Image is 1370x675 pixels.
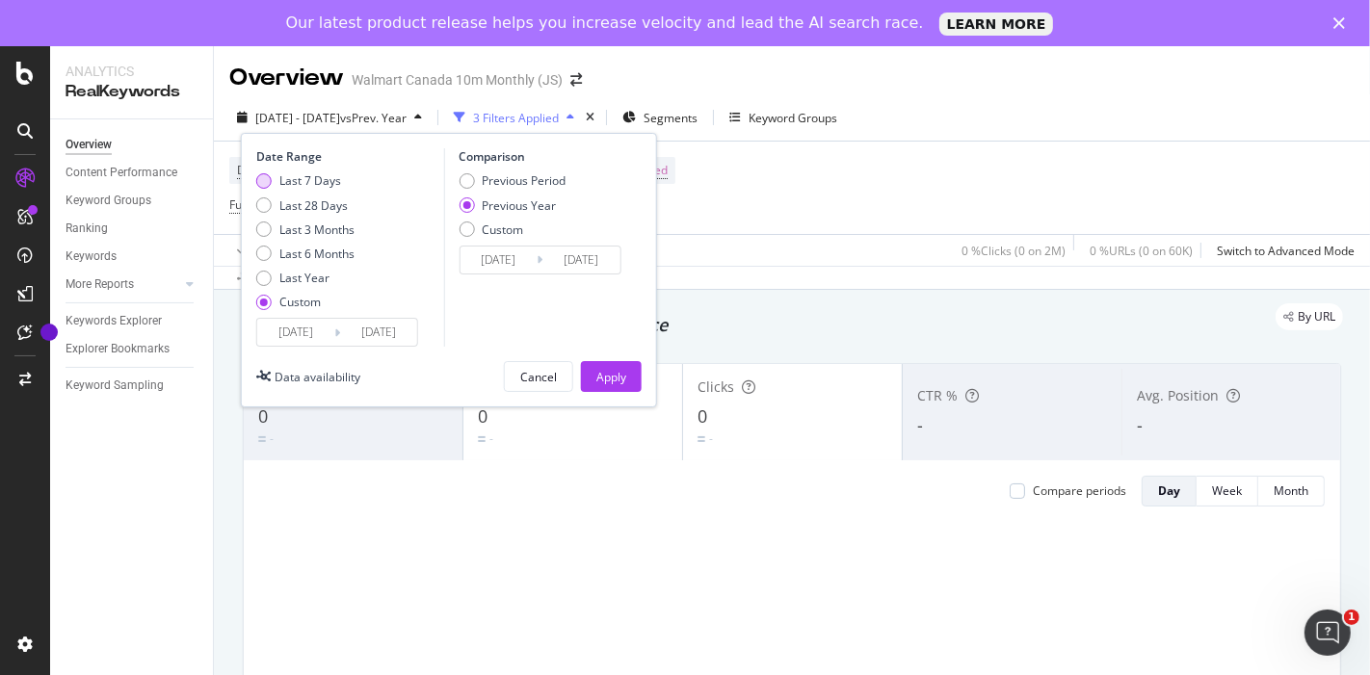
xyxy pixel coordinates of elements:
img: Equal [258,436,266,442]
span: Full URL [229,196,272,213]
span: 0 [478,404,487,428]
div: Month [1274,482,1308,499]
div: Last 3 Months [256,221,355,238]
a: Explorer Bookmarks [66,339,199,359]
div: Last Year [279,270,329,286]
span: - [917,413,923,436]
input: Start Date [460,247,537,273]
div: Day [1158,482,1180,499]
div: Data availability [275,369,360,385]
span: [DATE] - [DATE] [255,110,340,126]
div: Content Performance [66,163,177,183]
button: Segments [615,102,705,133]
div: legacy label [1276,303,1343,330]
div: Last 7 Days [279,172,341,189]
a: Keyword Sampling [66,376,199,396]
div: Tooltip anchor [40,324,58,341]
div: 0 % Clicks ( 0 on 2M ) [962,243,1066,259]
button: [DATE] - [DATE]vsPrev. Year [229,102,430,133]
div: Custom [482,221,523,238]
img: Equal [478,436,486,442]
div: Last 7 Days [256,172,355,189]
div: Previous Period [482,172,566,189]
div: Analytics [66,62,198,81]
button: 3 Filters Applied [446,102,582,133]
div: RealKeywords [66,81,198,103]
span: 0 [258,404,268,428]
div: Cancel [520,369,557,385]
button: Apply [229,235,285,266]
div: Close [1333,17,1353,29]
div: times [582,108,598,127]
div: Keyword Groups [749,110,837,126]
span: Clicks [698,377,734,396]
button: Day [1142,476,1197,506]
div: Previous Period [459,172,566,189]
div: Switch to Advanced Mode [1217,243,1355,259]
span: Device [237,162,274,178]
span: Segments [644,110,698,126]
button: Keyword Groups [722,102,845,133]
div: Comparison [459,148,626,165]
a: LEARN MORE [939,13,1054,36]
div: 0 % URLs ( 0 on 60K ) [1090,243,1193,259]
div: - [709,430,713,447]
a: Keyword Groups [66,191,199,211]
a: Ranking [66,219,199,239]
div: Date Range [256,148,439,165]
span: vs Prev. Year [340,110,407,126]
a: Keywords Explorer [66,311,199,331]
span: Avg. Position [1137,386,1219,404]
div: Keyword Sampling [66,376,164,396]
div: Last 28 Days [256,197,355,214]
input: Start Date [257,319,334,346]
a: Keywords [66,247,199,267]
div: Apply [596,369,626,385]
img: Equal [698,436,705,442]
div: arrow-right-arrow-left [570,73,582,87]
div: Last 3 Months [279,221,355,238]
div: Keyword Groups [66,191,151,211]
div: Compare periods [1033,482,1126,499]
div: Week [1212,482,1242,499]
a: Overview [66,135,199,155]
a: More Reports [66,274,180,295]
iframe: Intercom live chat [1304,610,1351,656]
div: - [270,430,274,447]
button: Week [1197,476,1258,506]
button: Apply [581,361,642,392]
div: Keywords [66,247,117,267]
div: Overview [229,62,344,94]
div: Keywords Explorer [66,311,162,331]
button: Month [1258,476,1325,506]
a: Content Performance [66,163,199,183]
div: Our latest product release helps you increase velocity and lead the AI search race. [286,13,924,33]
div: Walmart Canada 10m Monthly (JS) [352,70,563,90]
div: Custom [279,294,321,310]
div: Custom [256,294,355,310]
input: End Date [542,247,619,273]
button: Cancel [504,361,573,392]
div: Previous Year [482,197,556,214]
div: Previous Year [459,197,566,214]
div: More Reports [66,274,134,295]
span: 0 [698,404,707,428]
span: 1 [1344,610,1359,625]
div: Custom [459,221,566,238]
div: Last 6 Months [279,246,355,262]
button: Switch to Advanced Mode [1209,235,1355,266]
span: - [1137,413,1143,436]
div: Last Year [256,270,355,286]
div: 3 Filters Applied [473,110,559,126]
input: End Date [340,319,417,346]
span: CTR % [917,386,958,404]
div: - [489,430,493,447]
div: Last 28 Days [279,197,348,214]
div: Last 6 Months [256,246,355,262]
div: Explorer Bookmarks [66,339,170,359]
span: By URL [1298,311,1335,323]
div: Overview [66,135,112,155]
div: Ranking [66,219,108,239]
